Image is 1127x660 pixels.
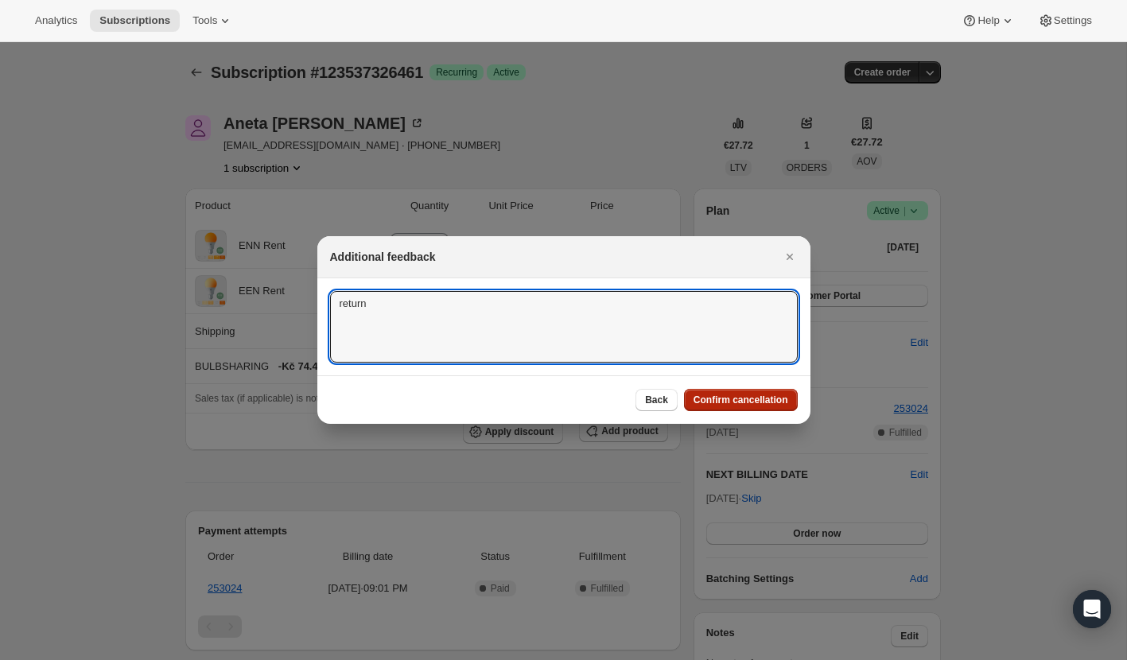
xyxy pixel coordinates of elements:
[99,14,170,27] span: Subscriptions
[977,14,999,27] span: Help
[1073,590,1111,628] div: Open Intercom Messenger
[952,10,1024,32] button: Help
[779,246,801,268] button: Close
[694,394,788,406] span: Confirm cancellation
[330,291,798,363] textarea: return
[635,389,678,411] button: Back
[90,10,180,32] button: Subscriptions
[330,249,436,265] h2: Additional feedback
[1054,14,1092,27] span: Settings
[35,14,77,27] span: Analytics
[645,394,668,406] span: Back
[1028,10,1102,32] button: Settings
[192,14,217,27] span: Tools
[183,10,243,32] button: Tools
[684,389,798,411] button: Confirm cancellation
[25,10,87,32] button: Analytics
